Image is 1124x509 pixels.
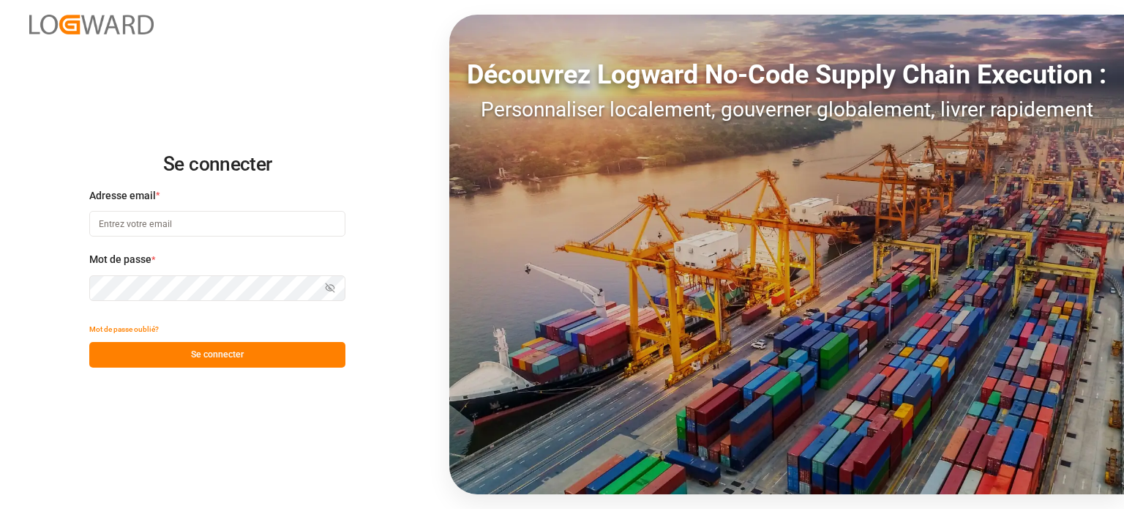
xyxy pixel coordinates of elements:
[89,190,156,201] font: Adresse email
[191,349,244,360] font: Se connecter
[89,342,345,368] button: Se connecter
[89,253,151,265] font: Mot de passe
[89,211,345,237] input: Entrez votre email
[89,325,159,333] font: Mot de passe oublié?
[481,97,1093,122] font: Personnaliser localement, gouverner globalement, livrer rapidement
[29,15,154,34] img: Logward_new_orange.png
[467,59,1106,90] font: Découvrez Logward No-Code Supply Chain Execution :
[89,316,159,342] button: Mot de passe oublié?
[163,153,271,175] font: Se connecter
